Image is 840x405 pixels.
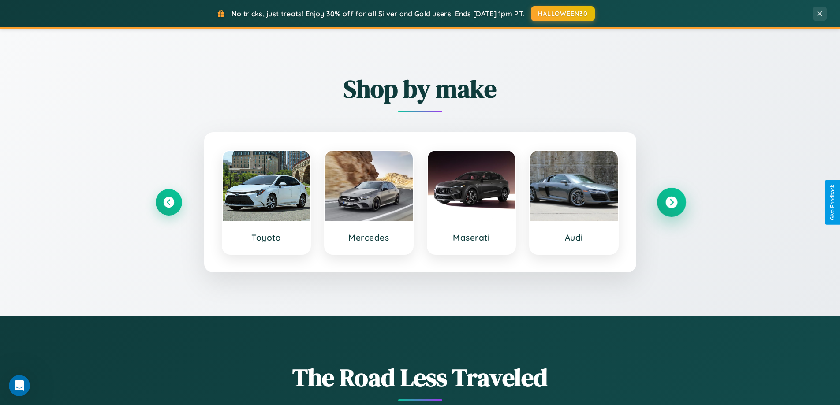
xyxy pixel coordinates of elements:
h1: The Road Less Traveled [156,360,685,394]
h3: Audi [539,232,609,243]
h3: Toyota [231,232,302,243]
h3: Maserati [437,232,507,243]
div: Give Feedback [829,185,836,220]
h3: Mercedes [334,232,404,243]
iframe: Intercom live chat [9,375,30,396]
h2: Shop by make [156,72,685,106]
button: HALLOWEEN30 [531,6,595,21]
span: No tricks, just treats! Enjoy 30% off for all Silver and Gold users! Ends [DATE] 1pm PT. [231,9,524,18]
